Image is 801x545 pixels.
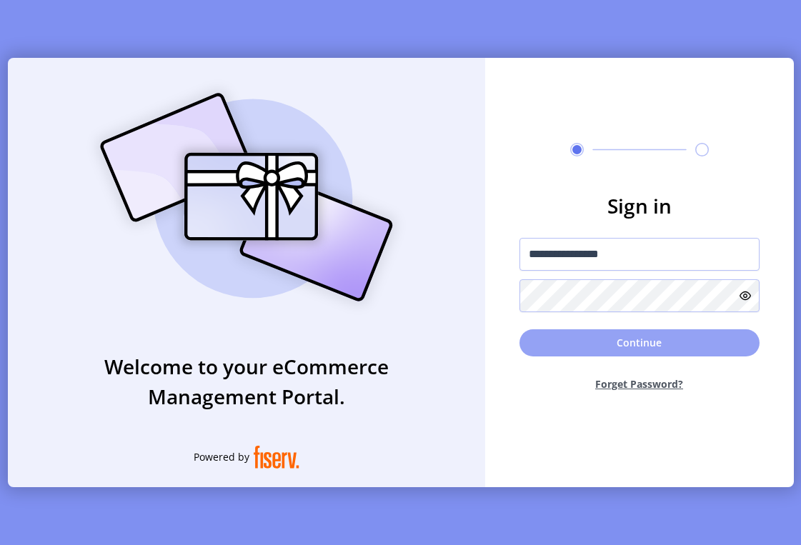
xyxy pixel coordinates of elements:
[194,449,249,464] span: Powered by
[79,77,414,317] img: card_Illustration.svg
[519,365,760,403] button: Forget Password?
[8,351,485,411] h3: Welcome to your eCommerce Management Portal.
[519,191,760,221] h3: Sign in
[519,329,760,356] button: Continue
